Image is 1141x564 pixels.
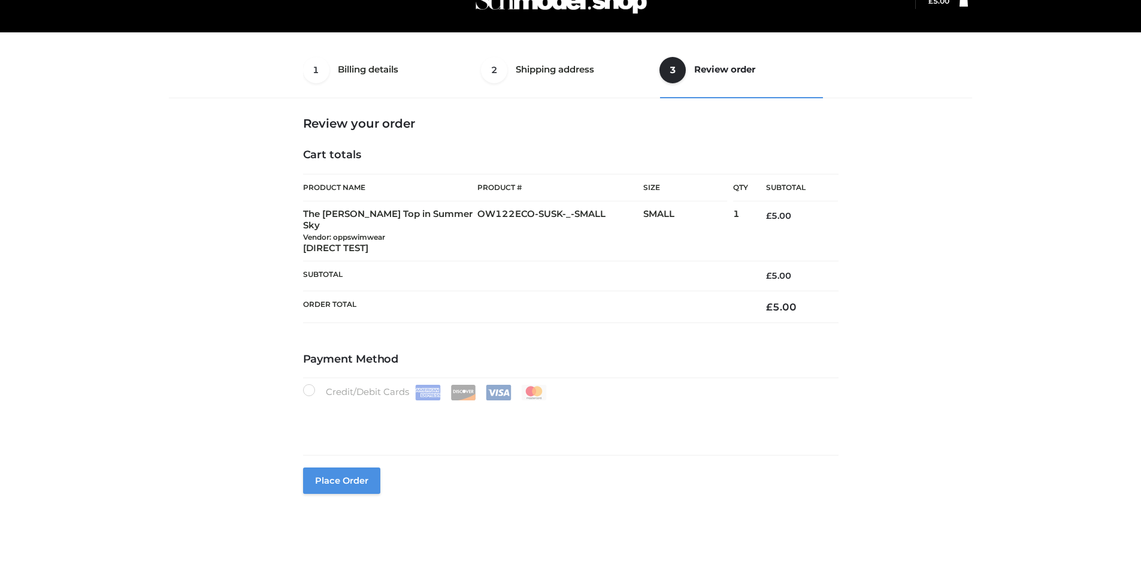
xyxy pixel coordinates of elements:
h3: Review your order [303,116,839,131]
label: Credit/Debit Cards [303,384,548,400]
iframe: Secure payment input frame [301,398,836,442]
span: £ [766,270,771,281]
th: Order Total [303,291,749,322]
th: Size [643,174,727,201]
bdi: 5.00 [766,210,791,221]
td: The [PERSON_NAME] Top in Summer Sky [DIRECT TEST] [303,201,478,261]
td: 1 [733,201,748,261]
th: Product # [477,174,643,201]
th: Qty [733,174,748,201]
bdi: 5.00 [766,301,797,313]
small: Vendor: oppswimwear [303,233,385,242]
bdi: 5.00 [766,270,791,281]
th: Subtotal [748,174,838,201]
h4: Cart totals [303,149,839,162]
span: £ [766,301,773,313]
th: Subtotal [303,261,749,291]
td: OW122ECO-SUSK-_-SMALL [477,201,643,261]
th: Product Name [303,174,478,201]
h4: Payment Method [303,353,839,366]
img: Visa [486,385,512,400]
span: £ [766,210,771,221]
td: SMALL [643,201,733,261]
img: Mastercard [521,385,547,400]
img: Amex [415,385,441,400]
img: Discover [450,385,476,400]
button: Place order [303,468,380,494]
